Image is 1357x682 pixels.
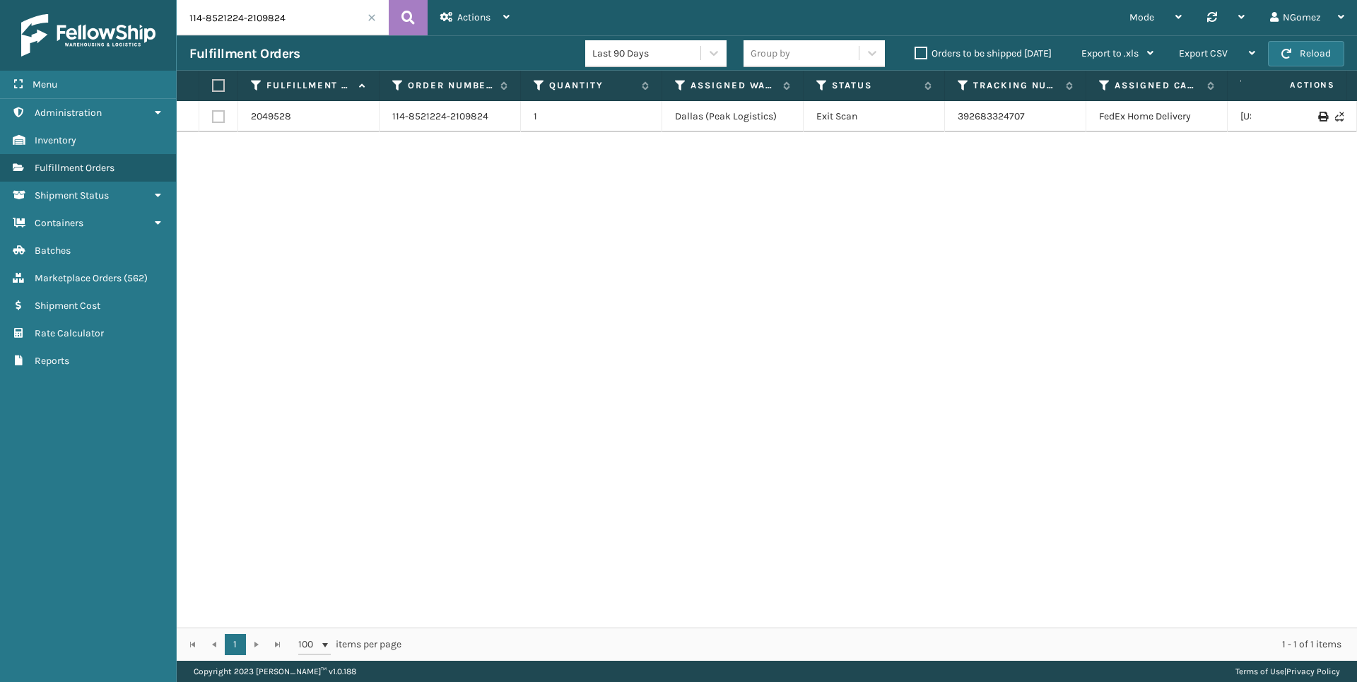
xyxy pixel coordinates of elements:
[1179,47,1228,59] span: Export CSV
[35,189,109,201] span: Shipment Status
[1286,666,1340,676] a: Privacy Policy
[915,47,1052,59] label: Orders to be shipped [DATE]
[35,245,71,257] span: Batches
[35,217,83,229] span: Containers
[298,634,401,655] span: items per page
[592,46,702,61] div: Last 90 Days
[266,79,352,92] label: Fulfillment Order Id
[408,79,493,92] label: Order Number
[457,11,490,23] span: Actions
[1335,112,1344,122] i: Never Shipped
[33,78,57,90] span: Menu
[35,327,104,339] span: Rate Calculator
[392,110,488,124] a: 114-8521224-2109824
[225,634,246,655] a: 1
[194,661,356,682] p: Copyright 2023 [PERSON_NAME]™ v 1.0.188
[691,79,776,92] label: Assigned Warehouse
[549,79,635,92] label: Quantity
[35,272,122,284] span: Marketplace Orders
[298,637,319,652] span: 100
[1129,11,1154,23] span: Mode
[1235,666,1284,676] a: Terms of Use
[35,162,114,174] span: Fulfillment Orders
[251,110,291,124] a: 2049528
[21,14,155,57] img: logo
[35,355,69,367] span: Reports
[1318,112,1327,122] i: Print Label
[189,45,300,62] h3: Fulfillment Orders
[35,107,102,119] span: Administration
[958,110,1025,122] a: 392683324707
[124,272,148,284] span: ( 562 )
[1268,41,1344,66] button: Reload
[832,79,917,92] label: Status
[1235,661,1340,682] div: |
[751,46,790,61] div: Group by
[1115,79,1200,92] label: Assigned Carrier Service
[421,637,1341,652] div: 1 - 1 of 1 items
[521,101,662,132] td: 1
[35,300,100,312] span: Shipment Cost
[1086,101,1228,132] td: FedEx Home Delivery
[662,101,804,132] td: Dallas (Peak Logistics)
[973,79,1059,92] label: Tracking Number
[1081,47,1139,59] span: Export to .xls
[35,134,76,146] span: Inventory
[1245,74,1344,97] span: Actions
[804,101,945,132] td: Exit Scan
